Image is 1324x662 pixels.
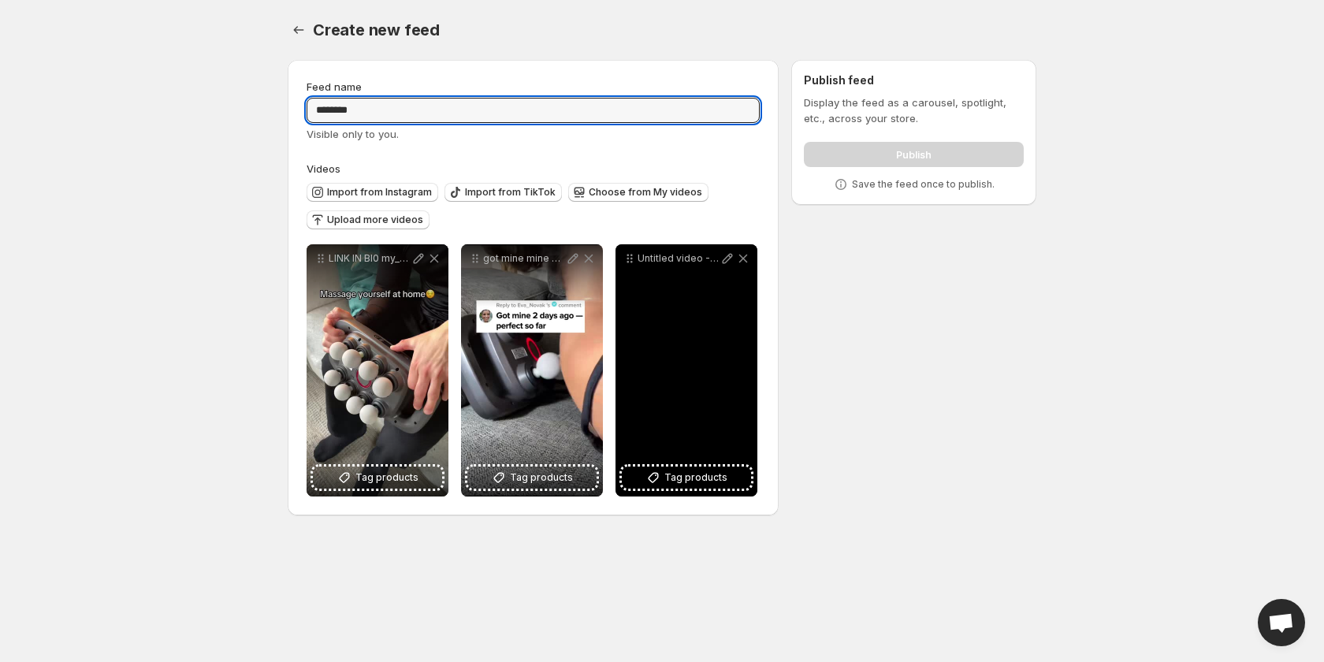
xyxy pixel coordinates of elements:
button: Tag products [622,467,751,489]
span: Upload more videos [327,214,423,226]
div: Untitled video - Made with Clipchamp - 2025-09-12T195745178Tag products [616,244,757,496]
span: Tag products [510,470,573,485]
button: Import from TikTok [444,183,562,202]
span: Visible only to you. [307,128,399,140]
div: got mine mine 2 - Made with ClipchampTag products [461,244,603,496]
p: Save the feed once to publish. [852,178,995,191]
span: Create new feed [313,20,440,39]
button: Upload more videos [307,210,430,229]
button: Tag products [313,467,442,489]
button: Settings [288,19,310,41]
span: Import from Instagram [327,186,432,199]
span: Import from TikTok [465,186,556,199]
button: Choose from My videos [568,183,708,202]
span: Tag products [664,470,727,485]
button: Tag products [467,467,597,489]
p: Untitled video - Made with Clipchamp - 2025-09-12T195745178 [638,252,720,265]
div: LlNK IN Bl0 my_relavoxTag products [307,244,448,496]
div: Open chat [1258,599,1305,646]
span: Tag products [355,470,418,485]
p: got mine mine 2 - Made with Clipchamp [483,252,565,265]
span: Choose from My videos [589,186,702,199]
p: LlNK IN Bl0 my_relavox [329,252,411,265]
span: Feed name [307,80,362,93]
button: Import from Instagram [307,183,438,202]
h2: Publish feed [804,73,1024,88]
span: Videos [307,162,340,175]
p: Display the feed as a carousel, spotlight, etc., across your store. [804,95,1024,126]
